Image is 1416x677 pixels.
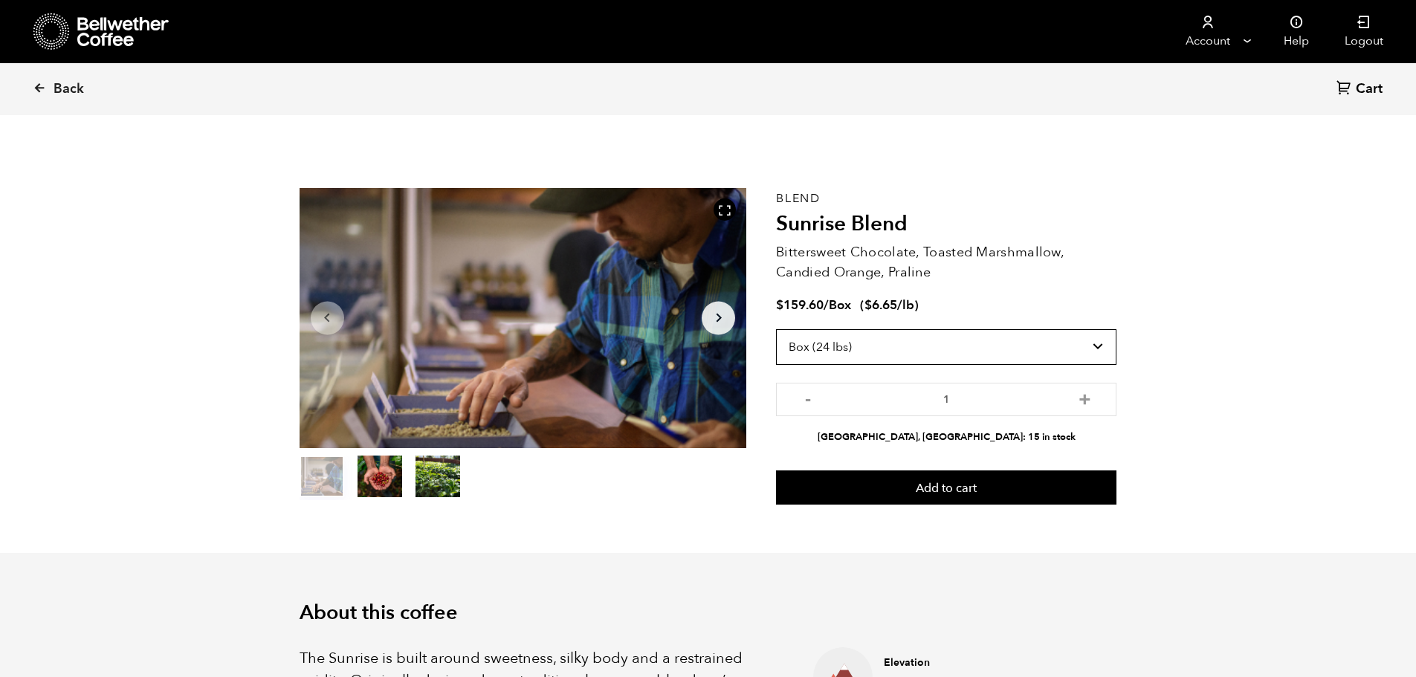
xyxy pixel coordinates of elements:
bdi: 6.65 [864,297,897,314]
h2: About this coffee [300,601,1117,625]
span: Back [54,80,84,98]
h4: Elevation [884,655,1093,670]
bdi: 159.60 [776,297,824,314]
span: / [824,297,829,314]
button: Add to cart [776,470,1116,505]
span: Cart [1356,80,1383,98]
span: $ [864,297,872,314]
h2: Sunrise Blend [776,212,1116,237]
button: + [1076,390,1094,405]
li: [GEOGRAPHIC_DATA], [GEOGRAPHIC_DATA]: 15 in stock [776,430,1116,444]
span: $ [776,297,783,314]
button: - [798,390,817,405]
p: Bittersweet Chocolate, Toasted Marshmallow, Candied Orange, Praline [776,242,1116,282]
span: ( ) [860,297,919,314]
a: Cart [1336,80,1386,100]
span: Box [829,297,851,314]
span: /lb [897,297,914,314]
